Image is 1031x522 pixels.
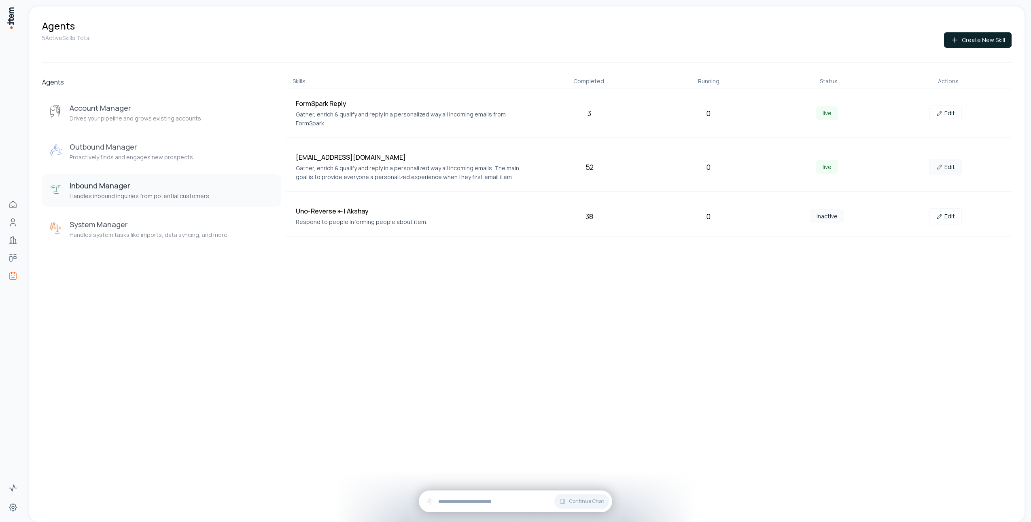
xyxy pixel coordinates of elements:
[6,6,15,30] img: Item Brain Logo
[533,211,646,222] div: 38
[293,77,526,85] div: Skills
[5,268,21,284] a: Agents
[5,214,21,230] a: People
[70,153,193,161] p: Proactively finds and engages new prospects
[929,105,962,121] a: Edit
[42,97,281,129] button: Account ManagerAccount ManagerDrives your pipeline and grows existing accounts
[929,159,962,175] a: Edit
[42,174,281,207] button: Inbound ManagerInbound ManagerHandles inbound inquiries from potential customers
[296,206,527,216] h4: Uno-Reverse ⇤ | Akshay
[70,192,209,200] p: Handles inbound inquiries from potential customers
[810,209,844,223] span: inactive
[652,211,765,222] div: 0
[569,498,604,505] span: Continue Chat
[70,103,201,113] h3: Account Manager
[5,250,21,266] a: Deals
[296,164,527,182] p: Gather, enrich & qualify and reply in a personalized way all incoming emails. The main goal is to...
[70,231,227,239] p: Handles system tasks like imports, data syncing, and more
[532,77,645,85] div: Completed
[296,218,527,226] p: Respond to people informing people about item.
[42,77,281,87] h2: Agents
[70,181,209,190] h3: Inbound Manager
[49,221,63,236] img: System Manager
[70,142,193,152] h3: Outbound Manager
[533,161,646,173] div: 52
[42,213,281,245] button: System ManagerSystem ManagerHandles system tasks like imports, data syncing, and more
[42,19,75,32] h1: Agents
[70,220,227,229] h3: System Manager
[929,208,962,224] a: Edit
[554,494,609,509] button: Continue Chat
[296,110,527,128] p: Gather, enrich & qualify and reply in a personalized way all incoming emails from FormSpark.
[772,77,885,85] div: Status
[5,232,21,248] a: Companies
[5,197,21,213] a: Home
[42,135,281,168] button: Outbound ManagerOutbound ManagerProactively finds and engages new prospects
[5,499,21,516] a: Settings
[652,77,765,85] div: Running
[652,108,765,119] div: 0
[892,77,1005,85] div: Actions
[296,99,527,108] h4: FormSpark Reply
[816,160,838,174] span: live
[296,152,527,162] h4: [EMAIL_ADDRESS][DOMAIN_NAME]
[70,114,201,123] p: Drives your pipeline and grows existing accounts
[42,34,91,42] p: 5 Active Skills Total
[944,32,1012,48] button: Create New Skill
[49,105,63,119] img: Account Manager
[652,161,765,173] div: 0
[533,108,646,119] div: 3
[816,106,838,120] span: live
[49,182,63,197] img: Inbound Manager
[419,490,612,512] div: Continue Chat
[49,144,63,158] img: Outbound Manager
[5,480,21,496] a: Activity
